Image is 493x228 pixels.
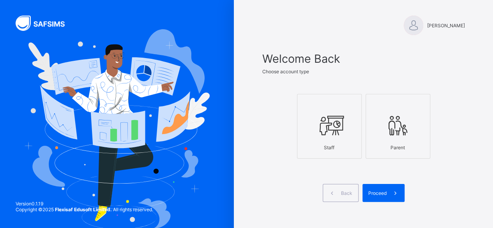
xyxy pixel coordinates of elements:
[55,207,112,212] strong: Flexisaf Edusoft Limited.
[16,16,74,31] img: SAFSIMS Logo
[262,69,309,74] span: Choose account type
[16,201,153,207] span: Version 0.1.19
[16,207,153,212] span: Copyright © 2025 All rights reserved.
[427,23,465,28] span: [PERSON_NAME]
[341,190,352,196] span: Back
[368,190,387,196] span: Proceed
[301,141,357,154] div: Staff
[262,52,465,65] span: Welcome Back
[370,141,426,154] div: Parent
